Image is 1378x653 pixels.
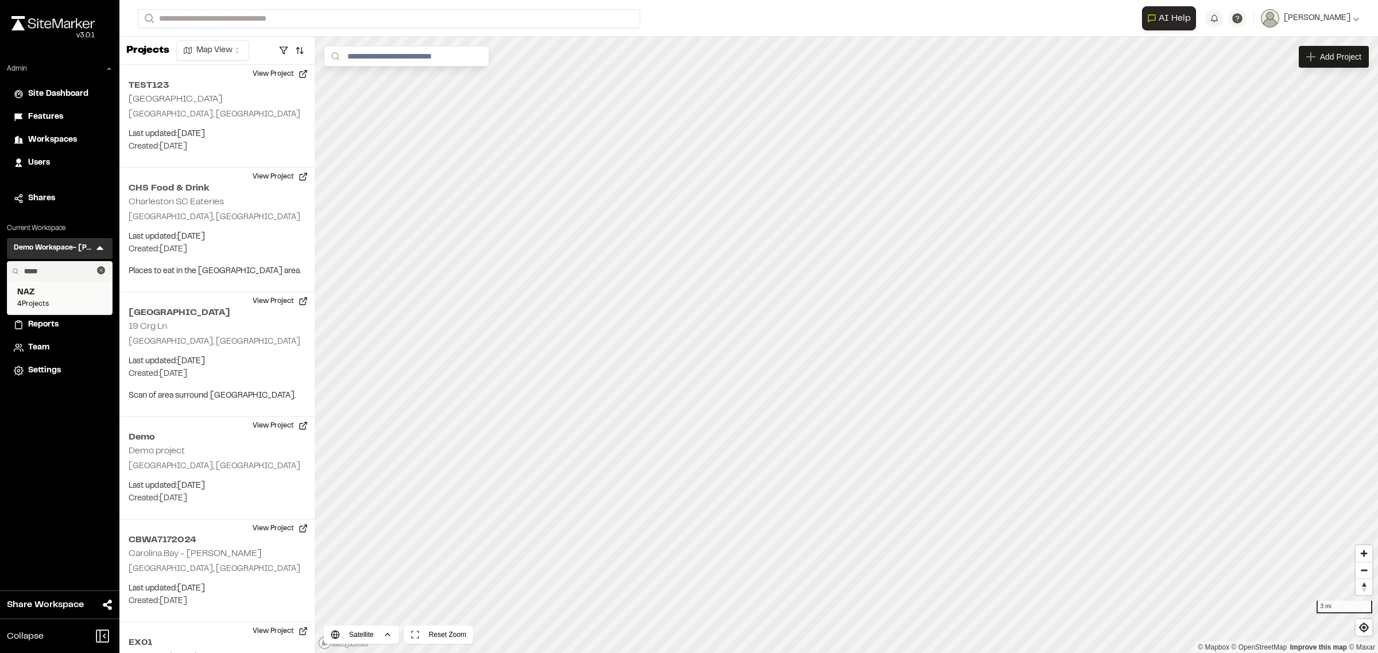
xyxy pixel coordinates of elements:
[1284,12,1350,25] span: [PERSON_NAME]
[14,111,106,123] a: Features
[129,430,305,444] h2: Demo
[138,9,158,28] button: Search
[246,622,315,640] button: View Project
[1356,562,1372,578] span: Zoom out
[1356,545,1372,562] button: Zoom in
[1261,9,1360,28] button: [PERSON_NAME]
[129,306,305,320] h2: [GEOGRAPHIC_DATA]
[1198,643,1229,651] a: Mapbox
[129,198,224,206] h2: Charleston SC Eateries
[129,636,305,650] h2: EX01
[129,108,305,121] p: [GEOGRAPHIC_DATA], [GEOGRAPHIC_DATA]
[129,368,305,380] p: Created: [DATE]
[129,582,305,595] p: Last updated: [DATE]
[1356,619,1372,636] button: Find my location
[129,480,305,492] p: Last updated: [DATE]
[129,265,305,278] p: Places to eat in the [GEOGRAPHIC_DATA] area.
[28,134,77,146] span: Workspaces
[129,128,305,141] p: Last updated: [DATE]
[1159,11,1191,25] span: AI Help
[7,629,44,643] span: Collapse
[7,223,113,234] p: Current Workspace
[129,243,305,256] p: Created: [DATE]
[129,533,305,547] h2: CBWA7172024
[14,192,106,205] a: Shares
[1290,643,1347,651] a: Map feedback
[126,43,169,59] p: Projects
[1356,578,1372,595] button: Reset bearing to north
[17,299,102,309] span: 4 Projects
[1261,9,1279,28] img: User
[129,181,305,195] h2: CHS Food & Drink
[129,550,261,558] h2: Carolina Bay - [PERSON_NAME]
[11,16,95,30] img: rebrand.png
[246,168,315,186] button: View Project
[7,64,27,74] p: Admin
[7,598,84,612] span: Share Workspace
[1356,562,1372,578] button: Zoom out
[129,447,185,455] h2: Demo project
[129,390,305,402] p: Scan of area surround [GEOGRAPHIC_DATA].
[129,492,305,505] p: Created: [DATE]
[28,88,88,100] span: Site Dashboard
[17,286,102,309] a: NAZ4Projects
[324,625,399,644] button: Satellite
[129,95,222,103] h2: [GEOGRAPHIC_DATA]
[129,563,305,576] p: [GEOGRAPHIC_DATA], [GEOGRAPHIC_DATA]
[14,88,106,100] a: Site Dashboard
[28,364,61,377] span: Settings
[246,417,315,435] button: View Project
[14,243,94,254] h3: Demo Workspace- [PERSON_NAME]
[129,79,305,92] h2: TEST123
[28,341,49,354] span: Team
[1232,643,1287,651] a: OpenStreetMap
[1142,6,1196,30] button: Open AI Assistant
[129,336,305,348] p: [GEOGRAPHIC_DATA], [GEOGRAPHIC_DATA]
[129,231,305,243] p: Last updated: [DATE]
[129,595,305,608] p: Created: [DATE]
[14,134,106,146] a: Workspaces
[1317,601,1372,613] div: 3 mi
[246,519,315,538] button: View Project
[246,65,315,83] button: View Project
[1142,6,1201,30] div: Open AI Assistant
[129,141,305,153] p: Created: [DATE]
[14,341,106,354] a: Team
[129,355,305,368] p: Last updated: [DATE]
[129,211,305,224] p: [GEOGRAPHIC_DATA], [GEOGRAPHIC_DATA]
[404,625,473,644] button: Reset Zoom
[14,364,106,377] a: Settings
[11,30,95,41] div: Oh geez...please don't...
[97,266,105,274] button: Clear text
[28,318,59,331] span: Reports
[14,318,106,331] a: Reports
[28,192,55,205] span: Shares
[129,460,305,473] p: [GEOGRAPHIC_DATA], [GEOGRAPHIC_DATA]
[1349,643,1375,651] a: Maxar
[28,111,63,123] span: Features
[1320,51,1361,63] span: Add Project
[17,286,102,299] span: NAZ
[28,157,50,169] span: Users
[14,157,106,169] a: Users
[129,322,167,331] h2: 19 Crg Ln
[318,636,369,650] a: Mapbox logo
[246,292,315,310] button: View Project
